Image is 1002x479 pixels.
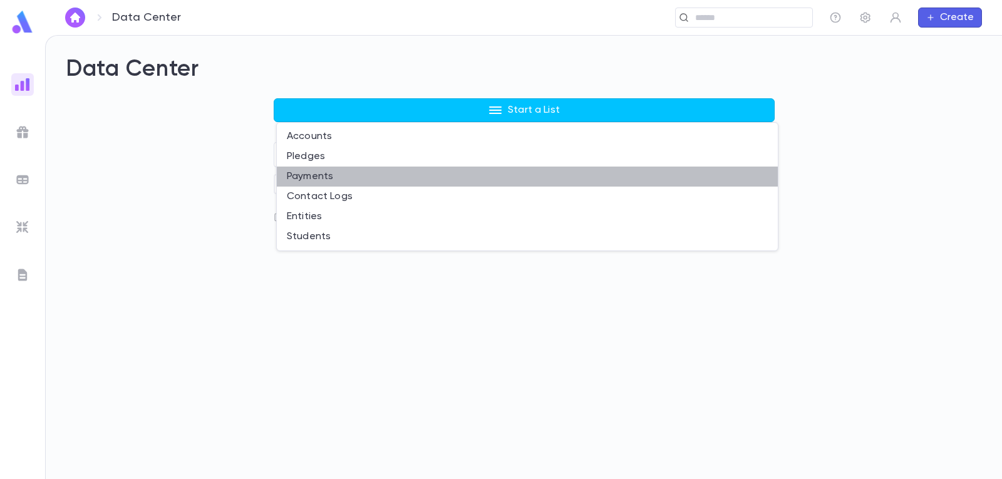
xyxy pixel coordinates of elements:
li: Students [277,227,778,247]
li: Contact Logs [277,187,778,207]
li: Entities [277,207,778,227]
li: Payments [277,167,778,187]
li: Pledges [277,147,778,167]
li: Accounts [277,126,778,147]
